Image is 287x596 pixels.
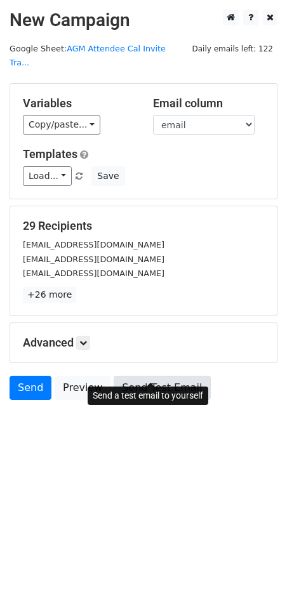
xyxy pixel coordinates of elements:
h5: Advanced [23,336,264,350]
a: Daily emails left: 122 [187,44,277,53]
h2: New Campaign [10,10,277,31]
a: Send Test Email [114,376,210,400]
a: Templates [23,147,77,161]
h5: Variables [23,96,134,110]
button: Save [91,166,124,186]
a: +26 more [23,287,76,303]
iframe: Chat Widget [224,535,287,596]
small: Google Sheet: [10,44,166,68]
a: Send [10,376,51,400]
small: [EMAIL_ADDRESS][DOMAIN_NAME] [23,240,164,249]
span: Daily emails left: 122 [187,42,277,56]
div: Send a test email to yourself [88,387,208,405]
a: AGM Attendee Cal Invite Tra... [10,44,166,68]
small: [EMAIL_ADDRESS][DOMAIN_NAME] [23,255,164,264]
h5: 29 Recipients [23,219,264,233]
a: Preview [55,376,110,400]
h5: Email column [153,96,264,110]
a: Load... [23,166,72,186]
a: Copy/paste... [23,115,100,135]
small: [EMAIL_ADDRESS][DOMAIN_NAME] [23,268,164,278]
